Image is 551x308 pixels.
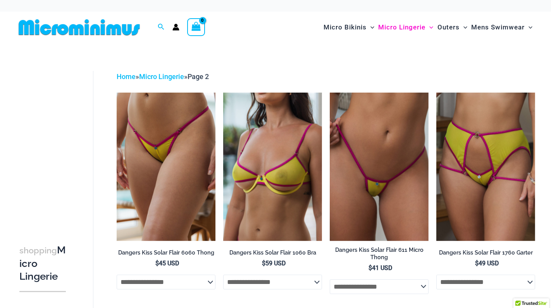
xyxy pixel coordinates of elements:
[262,260,265,267] span: $
[324,17,367,37] span: Micro Bikinis
[117,72,209,81] span: » »
[330,93,429,241] img: Dangers Kiss Solar Flair 611 Micro 01
[368,264,392,272] bdi: 41 USD
[172,24,179,31] a: Account icon link
[320,14,536,40] nav: Site Navigation
[475,260,499,267] bdi: 49 USD
[155,260,159,267] span: $
[223,249,322,256] h2: Dangers Kiss Solar Flair 1060 Bra
[223,249,322,259] a: Dangers Kiss Solar Flair 1060 Bra
[471,17,525,37] span: Mens Swimwear
[367,17,374,37] span: Menu Toggle
[139,72,184,81] a: Micro Lingerie
[376,15,435,39] a: Micro LingerieMenu ToggleMenu Toggle
[155,260,179,267] bdi: 45 USD
[475,260,479,267] span: $
[330,246,429,261] h2: Dangers Kiss Solar Flair 611 Micro Thong
[117,93,215,241] a: Dangers Kiss Solar Flair 6060 Thong 01Dangers Kiss Solar Flair 6060 Thong 02Dangers Kiss Solar Fl...
[436,249,535,259] a: Dangers Kiss Solar Flair 1760 Garter
[368,264,372,272] span: $
[262,260,286,267] bdi: 59 USD
[158,22,165,32] a: Search icon link
[436,93,535,241] a: Dangers Kiss Solar Flair 6060 Thong 1760 Garter 03Dangers Kiss Solar Flair 6060 Thong 1760 Garter...
[469,15,534,39] a: Mens SwimwearMenu ToggleMenu Toggle
[19,246,57,255] span: shopping
[223,93,322,241] img: Dangers Kiss Solar Flair 1060 Bra 01
[19,244,66,283] h3: Micro Lingerie
[188,72,209,81] span: Page 2
[425,17,433,37] span: Menu Toggle
[330,246,429,264] a: Dangers Kiss Solar Flair 611 Micro Thong
[117,93,215,241] img: Dangers Kiss Solar Flair 6060 Thong 01
[436,249,535,256] h2: Dangers Kiss Solar Flair 1760 Garter
[437,17,460,37] span: Outers
[117,249,215,259] a: Dangers Kiss Solar Flair 6060 Thong
[15,19,143,36] img: MM SHOP LOGO FLAT
[322,15,376,39] a: Micro BikinisMenu ToggleMenu Toggle
[378,17,425,37] span: Micro Lingerie
[460,17,467,37] span: Menu Toggle
[436,15,469,39] a: OutersMenu ToggleMenu Toggle
[19,65,89,220] iframe: TrustedSite Certified
[187,18,205,36] a: View Shopping Cart, empty
[436,93,535,241] img: Dangers Kiss Solar Flair 6060 Thong 1760 Garter 03
[330,93,429,241] a: Dangers Kiss Solar Flair 611 Micro 01Dangers Kiss Solar Flair 611 Micro 02Dangers Kiss Solar Flai...
[117,249,215,256] h2: Dangers Kiss Solar Flair 6060 Thong
[525,17,532,37] span: Menu Toggle
[117,72,136,81] a: Home
[223,93,322,241] a: Dangers Kiss Solar Flair 1060 Bra 01Dangers Kiss Solar Flair 1060 Bra 02Dangers Kiss Solar Flair ...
